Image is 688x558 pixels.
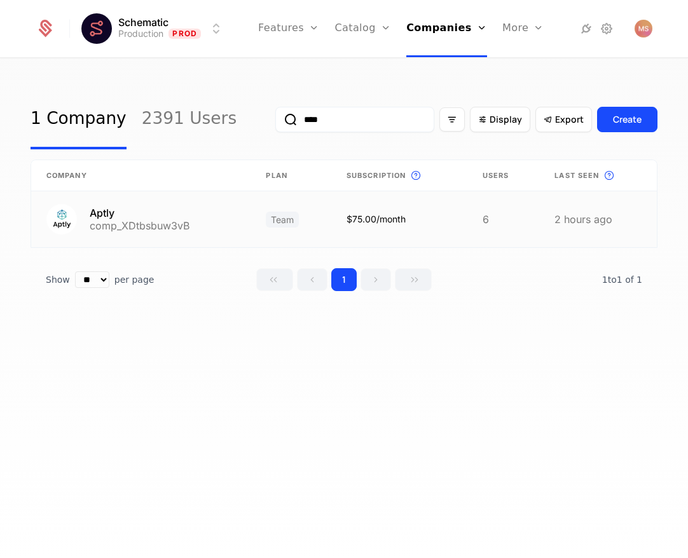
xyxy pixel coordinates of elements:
a: 2391 Users [142,90,237,149]
span: Last seen [554,170,599,181]
button: Go to page 1 [331,268,357,291]
div: Production [118,27,163,40]
button: Export [535,107,592,132]
span: Schematic [118,17,169,27]
div: Create [613,113,642,126]
th: Plan [251,160,331,191]
select: Select page size [75,271,109,288]
span: 1 to 1 of [602,275,636,285]
a: Integrations [579,21,594,36]
span: 1 [602,275,642,285]
span: Export [555,113,584,126]
span: Prod [169,29,201,39]
a: Settings [599,21,614,36]
span: Subscription [347,170,406,181]
th: Users [467,160,539,191]
button: Go to first page [256,268,293,291]
button: Go to previous page [297,268,327,291]
button: Create [597,107,657,132]
span: per page [114,273,155,286]
div: Page navigation [256,268,432,291]
a: 1 Company [31,90,127,149]
span: Display [490,113,522,126]
th: Company [31,160,251,191]
button: Open user button [635,20,652,37]
img: Schematic [81,13,112,44]
button: Go to last page [395,268,432,291]
button: Go to next page [361,268,391,291]
button: Select environment [85,15,224,43]
img: Mark Simkiv [635,20,652,37]
button: Filter options [439,107,465,132]
button: Display [470,107,530,132]
span: Show [46,273,70,286]
div: Table pagination [31,268,657,291]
